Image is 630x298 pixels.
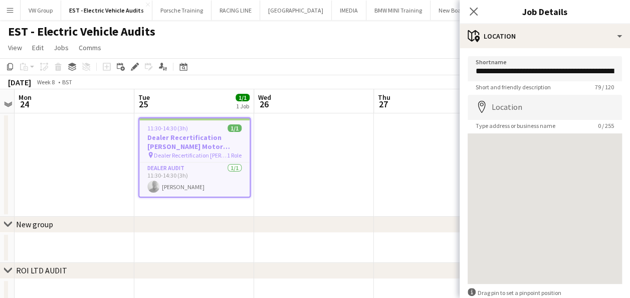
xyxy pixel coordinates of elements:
span: Wed [258,93,271,102]
span: Dealer Recertification [PERSON_NAME] Motor Group Mini Dundee DD2 3XH 250225 @1130 [154,152,227,159]
div: ROI LTD AUDIT [16,265,67,275]
a: Jobs [50,41,73,54]
span: 27 [376,98,390,110]
span: Week 8 [33,78,58,86]
a: Comms [75,41,105,54]
a: Edit [28,41,48,54]
button: VW Group [21,1,61,20]
div: BST [62,78,72,86]
div: Location [460,24,630,48]
span: 0 / 255 [590,122,622,129]
span: Thu [378,93,390,102]
div: New group [16,219,53,229]
button: RACING LINE [212,1,260,20]
div: Drag pin to set a pinpoint position [468,288,622,297]
h3: Job Details [460,5,630,18]
span: Short and friendly description [468,83,559,91]
span: 24 [17,98,32,110]
h1: EST - Electric Vehicle Audits [8,24,155,39]
span: 1/1 [228,124,242,132]
app-job-card: 11:30-14:30 (3h)1/1Dealer Recertification [PERSON_NAME] Motor Group Mini Dundee DD2 3XH 250225 @1... [138,117,251,198]
button: [GEOGRAPHIC_DATA] [260,1,332,20]
h3: Dealer Recertification [PERSON_NAME] Motor Group Mini Dundee DD2 3XH 250225 @1130 [139,133,250,151]
app-card-role: Dealer Audit1/111:30-14:30 (3h)[PERSON_NAME] [139,163,250,197]
span: View [8,43,22,52]
span: Type address or business name [468,122,563,129]
span: Mon [19,93,32,102]
span: 11:30-14:30 (3h) [147,124,188,132]
span: Comms [79,43,101,52]
button: New Board [431,1,475,20]
span: 26 [257,98,271,110]
button: Porsche Training [152,1,212,20]
div: 1 Job [236,102,249,110]
span: Jobs [54,43,69,52]
span: 79 / 120 [587,83,622,91]
span: 25 [137,98,150,110]
button: BMW MINI Training [366,1,431,20]
a: View [4,41,26,54]
span: 1 Role [227,152,242,159]
span: Edit [32,43,44,52]
span: 1/1 [236,94,250,101]
div: [DATE] [8,77,31,87]
span: Tue [138,93,150,102]
button: IMEDIA [332,1,366,20]
button: EST - Electric Vehicle Audits [61,1,152,20]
